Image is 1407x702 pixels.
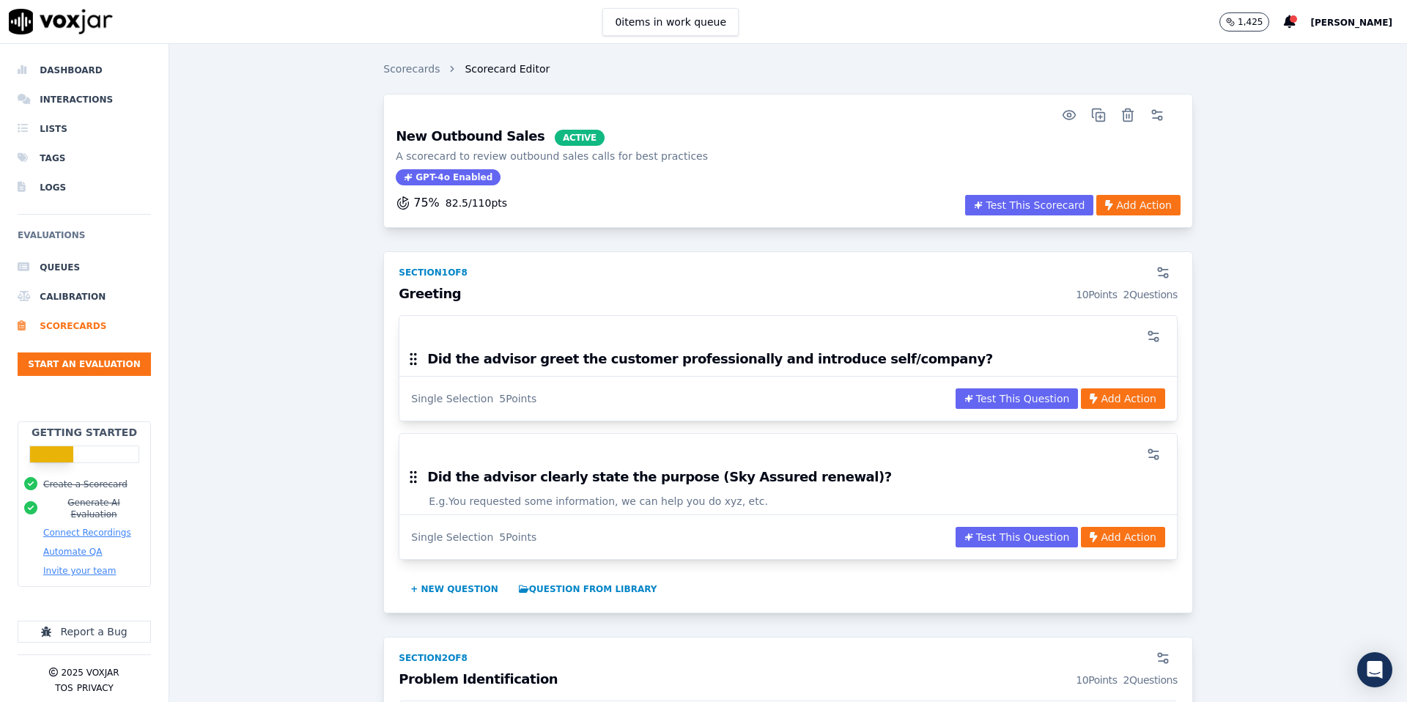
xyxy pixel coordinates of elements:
[399,673,1178,687] h3: Problem Identification
[43,565,116,577] button: Invite your team
[18,144,151,173] a: Tags
[555,130,605,146] span: ACTIVE
[55,682,73,694] button: TOS
[1076,673,1117,687] div: 10 Points
[1219,12,1269,32] button: 1,425
[1238,16,1263,28] p: 1,425
[43,497,144,520] button: Generate AI Evaluation
[405,577,504,601] button: + New question
[1081,527,1164,547] button: Add Action
[18,226,151,253] h6: Evaluations
[18,621,151,643] button: Report a Bug
[18,85,151,114] a: Interactions
[1123,673,1178,687] div: 2 Questions
[1310,18,1392,28] span: [PERSON_NAME]
[1123,287,1178,302] div: 2 Questions
[18,173,151,202] a: Logs
[1310,13,1407,31] button: [PERSON_NAME]
[396,194,507,212] button: 75%82.5/110pts
[956,527,1079,547] button: Test This Question
[427,470,892,484] h3: Did the advisor clearly state the purpose (Sky Assured renewal)?
[383,62,550,76] nav: breadcrumb
[396,169,501,185] span: GPT-4o Enabled
[396,130,708,146] h3: New Outbound Sales
[18,56,151,85] a: Dashboard
[429,494,768,509] span: E.g. You requested some information, we can help you do xyz, etc.
[411,391,493,406] div: Single Selection
[1076,287,1117,302] div: 10 Points
[427,352,992,366] h3: Did the advisor greet the customer professionally and introduce self/company?
[18,311,151,341] a: Scorecards
[396,149,708,163] p: A scorecard to review outbound sales calls for best practices
[1357,652,1392,687] div: Open Intercom Messenger
[18,253,151,282] a: Queues
[399,287,1178,302] h3: Greeting
[18,352,151,376] button: Start an Evaluation
[513,577,663,601] button: Question from Library
[499,530,536,544] div: 5 Points
[383,62,440,76] a: Scorecards
[77,682,114,694] button: Privacy
[956,388,1079,409] button: Test This Question
[32,425,137,440] h2: Getting Started
[396,194,507,212] div: 75 %
[9,9,113,34] img: voxjar logo
[43,527,131,539] button: Connect Recordings
[1081,388,1164,409] button: Add Action
[18,282,151,311] a: Calibration
[965,195,1093,215] button: Test This Scorecard
[399,267,468,278] div: Section 1 of 8
[61,667,119,679] p: 2025 Voxjar
[399,652,468,664] div: Section 2 of 8
[499,391,536,406] div: 5 Points
[43,479,128,490] button: Create a Scorecard
[1096,195,1180,215] button: Add Action
[1219,12,1284,32] button: 1,425
[465,62,550,76] span: Scorecard Editor
[446,196,507,210] p: 82.5 / 110 pts
[18,114,151,144] a: Lists
[411,530,493,544] div: Single Selection
[602,8,739,36] button: 0items in work queue
[43,546,102,558] button: Automate QA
